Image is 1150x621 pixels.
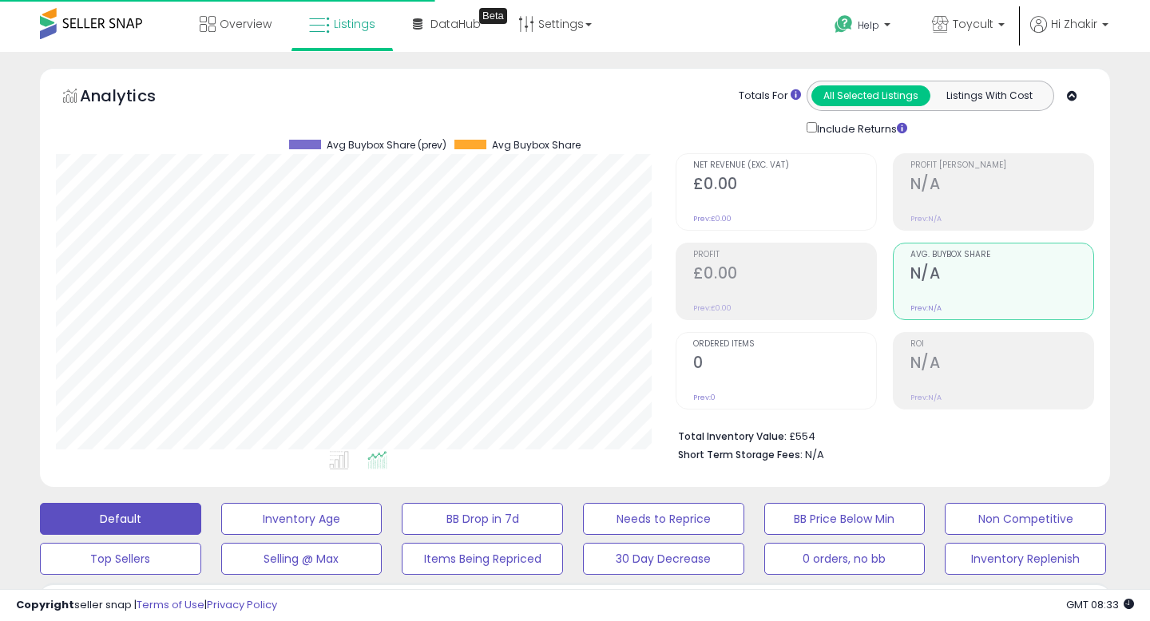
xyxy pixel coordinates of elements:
button: Listings With Cost [930,85,1049,106]
a: Privacy Policy [207,597,277,612]
button: BB Price Below Min [764,503,926,535]
a: Terms of Use [137,597,204,612]
small: Prev: £0.00 [693,214,732,223]
button: Inventory Replenish [945,543,1106,575]
span: Listings [334,16,375,32]
h2: N/A [910,264,1093,286]
div: Tooltip anchor [479,8,507,24]
button: All Selected Listings [811,85,930,106]
a: Hi Zhakir [1030,16,1108,52]
span: Avg. Buybox Share [910,251,1093,259]
strong: Copyright [16,597,74,612]
button: 30 Day Decrease [583,543,744,575]
span: DataHub [430,16,481,32]
span: ROI [910,340,1093,349]
h2: £0.00 [693,264,876,286]
span: Toycult [953,16,993,32]
span: Overview [220,16,272,32]
button: Inventory Age [221,503,383,535]
h2: 0 [693,354,876,375]
span: Profit [PERSON_NAME] [910,161,1093,170]
span: N/A [805,447,824,462]
button: Needs to Reprice [583,503,744,535]
a: Help [822,2,906,52]
button: Default [40,503,201,535]
h2: £0.00 [693,175,876,196]
div: seller snap | | [16,598,277,613]
span: 2025-09-17 08:33 GMT [1066,597,1134,612]
span: Profit [693,251,876,259]
small: Prev: 0 [693,393,716,402]
li: £554 [678,425,1082,445]
div: Include Returns [795,119,926,137]
h5: Analytics [80,85,187,111]
button: Items Being Repriced [402,543,563,575]
span: Avg Buybox Share [492,140,581,151]
small: Prev: N/A [910,214,942,223]
button: Non Competitive [945,503,1106,535]
button: Selling @ Max [221,543,383,575]
h2: N/A [910,354,1093,375]
small: Prev: N/A [910,303,942,313]
span: Help [858,18,879,32]
span: Ordered Items [693,340,876,349]
span: Hi Zhakir [1051,16,1097,32]
span: Avg Buybox Share (prev) [327,140,446,151]
b: Total Inventory Value: [678,429,787,443]
button: BB Drop in 7d [402,503,563,535]
button: 0 orders, no bb [764,543,926,575]
small: Prev: £0.00 [693,303,732,313]
h2: N/A [910,175,1093,196]
div: Totals For [739,89,801,104]
i: Get Help [834,14,854,34]
small: Prev: N/A [910,393,942,402]
span: Net Revenue (Exc. VAT) [693,161,876,170]
button: Top Sellers [40,543,201,575]
b: Short Term Storage Fees: [678,448,803,461]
